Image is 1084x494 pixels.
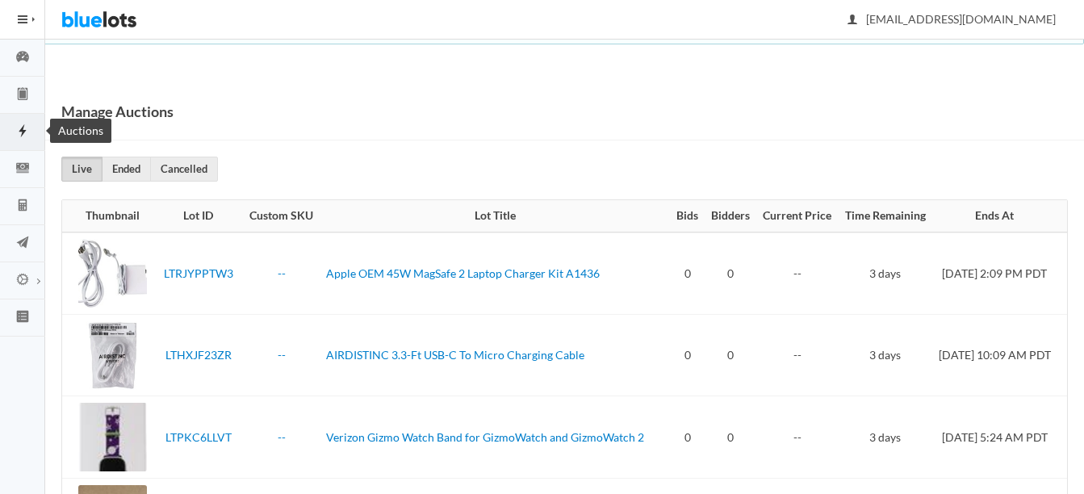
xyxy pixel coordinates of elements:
[278,266,286,280] a: --
[756,314,838,396] td: --
[320,200,670,232] th: Lot Title
[326,348,584,362] a: AIRDISTINC 3.3-Ft USB-C To Micro Charging Cable
[756,200,838,232] th: Current Price
[705,396,756,479] td: 0
[61,99,174,123] h1: Manage Auctions
[848,12,1056,26] span: [EMAIL_ADDRESS][DOMAIN_NAME]
[165,348,232,362] a: LTHXJF23ZR
[705,314,756,396] td: 0
[670,314,705,396] td: 0
[150,157,218,182] a: Cancelled
[838,314,931,396] td: 3 days
[932,232,1067,315] td: [DATE] 2:09 PM PDT
[278,430,286,444] a: --
[932,200,1067,232] th: Ends At
[165,430,232,444] a: LTPKC6LLVT
[932,396,1067,479] td: [DATE] 5:24 AM PDT
[844,13,860,28] ion-icon: person
[278,348,286,362] a: --
[670,396,705,479] td: 0
[705,200,756,232] th: Bidders
[670,232,705,315] td: 0
[932,314,1067,396] td: [DATE] 10:09 AM PDT
[838,200,931,232] th: Time Remaining
[670,200,705,232] th: Bids
[102,157,151,182] a: Ended
[164,266,233,280] a: LTRJYPPTW3
[153,200,243,232] th: Lot ID
[838,232,931,315] td: 3 days
[61,157,103,182] a: Live
[705,232,756,315] td: 0
[838,396,931,479] td: 3 days
[326,266,600,280] a: Apple OEM 45W MagSafe 2 Laptop Charger Kit A1436
[756,232,838,315] td: --
[62,200,153,232] th: Thumbnail
[756,396,838,479] td: --
[326,430,644,444] a: Verizon Gizmo Watch Band for GizmoWatch and GizmoWatch 2
[50,119,111,143] div: Auctions
[243,200,320,232] th: Custom SKU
